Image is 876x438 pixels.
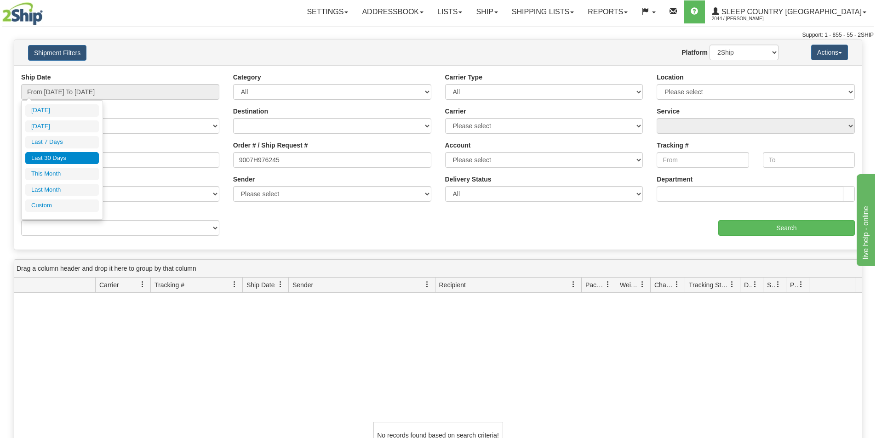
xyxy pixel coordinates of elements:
span: Sleep Country [GEOGRAPHIC_DATA] [719,8,862,16]
label: Ship Date [21,73,51,82]
a: Addressbook [355,0,430,23]
a: Tracking Status filter column settings [724,277,740,292]
span: Pickup Status [790,280,798,290]
a: Ship [469,0,504,23]
span: 2044 / [PERSON_NAME] [712,14,781,23]
a: Sender filter column settings [419,277,435,292]
div: Support: 1 - 855 - 55 - 2SHIP [2,31,874,39]
span: Carrier [99,280,119,290]
a: Carrier filter column settings [135,277,150,292]
a: Settings [300,0,355,23]
span: Sender [292,280,313,290]
a: Reports [581,0,635,23]
a: Charge filter column settings [669,277,685,292]
input: To [763,152,855,168]
a: Pickup Status filter column settings [793,277,809,292]
a: Tracking # filter column settings [227,277,242,292]
a: Weight filter column settings [635,277,650,292]
span: Packages [585,280,605,290]
span: Tracking # [155,280,184,290]
label: Location [657,73,683,82]
span: Recipient [439,280,466,290]
li: Custom [25,199,99,212]
li: Last 30 Days [25,152,99,165]
a: Sleep Country [GEOGRAPHIC_DATA] 2044 / [PERSON_NAME] [705,0,873,23]
input: From [657,152,749,168]
label: Sender [233,175,255,184]
label: Platform [681,48,708,57]
span: Weight [620,280,639,290]
input: Search [718,220,855,236]
a: Shipping lists [505,0,581,23]
img: logo2044.jpg [2,2,43,25]
span: Charge [654,280,674,290]
label: Department [657,175,693,184]
a: Lists [430,0,469,23]
button: Actions [811,45,848,60]
a: Shipment Issues filter column settings [770,277,786,292]
li: Last Month [25,184,99,196]
a: Ship Date filter column settings [273,277,288,292]
a: Recipient filter column settings [566,277,581,292]
label: Destination [233,107,268,116]
a: Delivery Status filter column settings [747,277,763,292]
label: Category [233,73,261,82]
label: Tracking # [657,141,688,150]
label: Order # / Ship Request # [233,141,308,150]
li: Last 7 Days [25,136,99,148]
li: [DATE] [25,120,99,133]
label: Account [445,141,471,150]
span: Shipment Issues [767,280,775,290]
label: Delivery Status [445,175,492,184]
button: Shipment Filters [28,45,86,61]
span: Delivery Status [744,280,752,290]
span: Ship Date [246,280,275,290]
li: [DATE] [25,104,99,117]
div: grid grouping header [14,260,862,278]
div: live help - online [7,6,85,17]
label: Service [657,107,680,116]
span: Tracking Status [689,280,729,290]
iframe: chat widget [855,172,875,266]
a: Packages filter column settings [600,277,616,292]
label: Carrier [445,107,466,116]
label: Carrier Type [445,73,482,82]
li: This Month [25,168,99,180]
